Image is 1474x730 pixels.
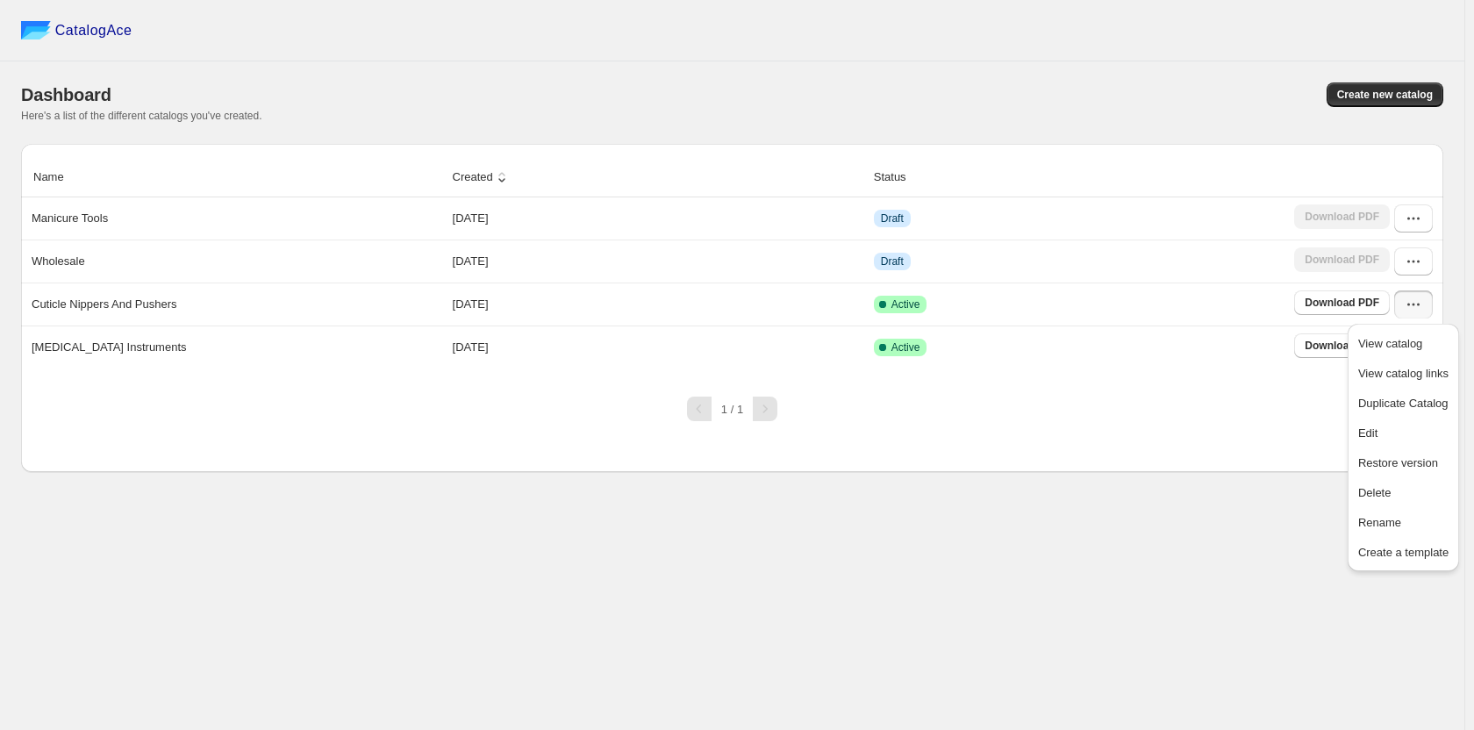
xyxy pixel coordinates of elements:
[891,340,920,354] span: Active
[31,161,84,194] button: Name
[1305,296,1379,310] span: Download PDF
[1358,397,1449,410] span: Duplicate Catalog
[1358,456,1438,469] span: Restore version
[447,283,869,326] td: [DATE]
[1294,290,1390,315] a: Download PDF
[881,254,904,268] span: Draft
[55,22,132,39] span: CatalogAce
[447,326,869,369] td: [DATE]
[1358,546,1449,559] span: Create a template
[721,403,743,416] span: 1 / 1
[1358,516,1401,529] span: Rename
[891,297,920,311] span: Active
[21,110,262,122] span: Here's a list of the different catalogs you've created.
[32,339,187,356] p: [MEDICAL_DATA] Instruments
[1305,339,1379,353] span: Download PDF
[32,253,85,270] p: Wholesale
[21,21,51,39] img: catalog ace
[447,197,869,240] td: [DATE]
[1358,486,1392,499] span: Delete
[1358,426,1377,440] span: Edit
[450,161,513,194] button: Created
[1358,337,1422,350] span: View catalog
[1337,88,1433,102] span: Create new catalog
[1327,82,1443,107] button: Create new catalog
[32,296,176,313] p: Cuticle Nippers And Pushers
[32,210,108,227] p: Manicure Tools
[881,211,904,225] span: Draft
[21,85,111,104] span: Dashboard
[447,240,869,283] td: [DATE]
[1294,333,1390,358] a: Download PDF
[871,161,927,194] button: Status
[1358,367,1449,380] span: View catalog links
